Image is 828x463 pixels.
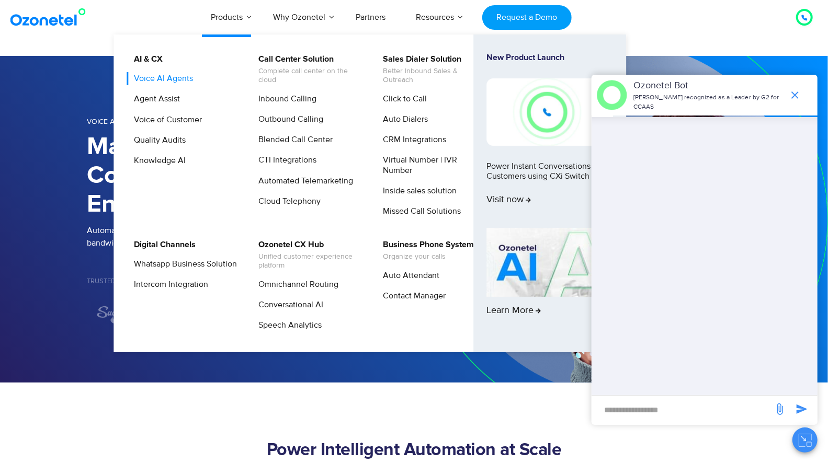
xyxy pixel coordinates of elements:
[252,238,363,272] a: Ozonetel CX HubUnified customer experience platform
[252,92,318,106] a: Inbound Calling
[252,195,322,208] a: Cloud Telephony
[383,67,486,85] span: Better Inbound Sales & Outreach
[127,113,203,126] a: Voice of Customer
[127,258,239,271] a: Whatsapp Business Solution
[127,154,187,167] a: Knowledge AI
[252,133,334,146] a: Blended Call Center
[376,205,462,218] a: Missed Call Solutions
[127,92,182,106] a: Agent Assist
[252,175,355,188] a: Automated Telemarketing
[95,306,144,324] img: sugarplum
[127,134,187,147] a: Quality Audits
[597,401,768,420] div: new-msg-input
[376,113,429,126] a: Auto Dialers
[258,67,361,85] span: Complete call center on the cloud
[87,306,414,324] div: Image Carousel
[376,269,441,282] a: Auto Attendant
[87,133,414,219] h1: Make Your Customer Conversations More Engaging & Meaningful
[87,224,414,249] p: Automate repetitive tasks and common queries at scale. Save agent bandwidth for complex and high ...
[376,92,428,106] a: Click to Call
[87,278,414,285] h5: Trusted by 3500+ Businesses
[383,252,474,261] span: Organize your calls
[633,93,784,112] p: [PERSON_NAME] recognized as a Leader by G2 for CCAAS
[633,79,784,93] p: Ozonetel Bot
[87,117,146,126] span: Voice AI Agents
[252,53,363,86] a: Call Center SolutionComplete call center on the cloud
[785,85,806,106] span: end chat or minimize
[597,80,627,110] img: header
[252,298,325,311] a: Conversational AI
[258,252,361,270] span: Unified customer experience platform
[376,154,487,177] a: Virtual Number | IVR Number
[376,53,487,86] a: Sales Dialer SolutionBetter Inbound Sales & Outreach
[376,133,448,146] a: CRM Integrations
[792,427,818,453] button: Close chat
[486,53,613,224] a: New Product LaunchPower Instant Conversations with Customers using CXi SwitchVisit now
[127,53,164,66] a: AI & CX
[376,184,458,198] a: Inside sales solution
[486,78,613,145] img: New-Project-17.png
[482,5,572,30] a: Request a Demo
[127,238,197,251] a: Digital Channels
[127,278,210,291] a: Intercom Integration
[486,305,541,317] span: Learn More
[486,228,613,334] a: Learn More
[252,154,318,167] a: CTI Integrations
[252,319,323,332] a: Speech Analytics
[376,238,475,263] a: Business Phone SystemOrganize your calls
[486,194,531,206] span: Visit now
[87,306,153,324] div: 5 / 7
[486,228,613,297] img: AI
[127,72,195,85] a: Voice AI Agents
[791,399,812,420] span: send message
[252,278,340,291] a: Omnichannel Routing
[376,290,447,303] a: Contact Manager
[769,399,790,420] span: send message
[252,113,325,126] a: Outbound Calling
